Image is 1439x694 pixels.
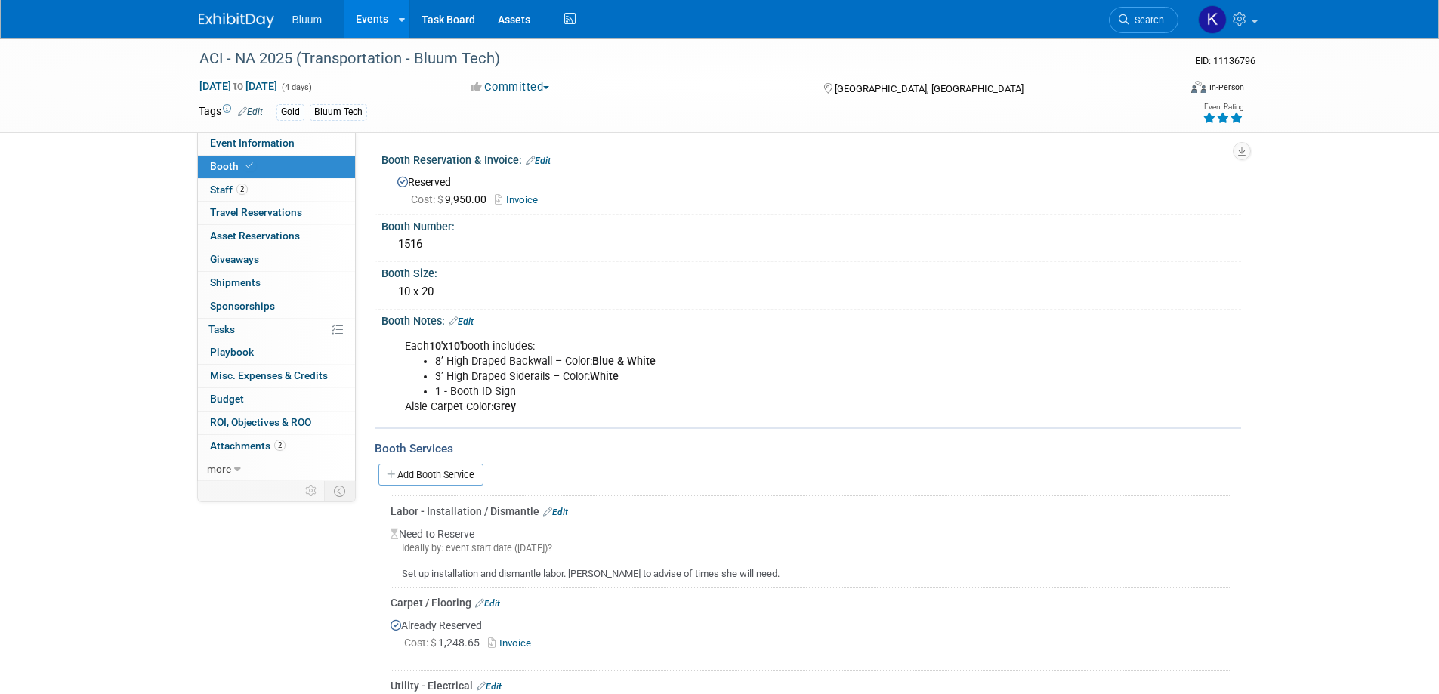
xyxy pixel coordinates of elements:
[199,79,278,93] span: [DATE] [DATE]
[393,280,1230,304] div: 10 x 20
[198,225,355,248] a: Asset Reservations
[198,435,355,458] a: Attachments2
[391,555,1230,581] div: Set up installation and dismantle labor. [PERSON_NAME] to advise of times she will need.
[198,132,355,155] a: Event Information
[198,412,355,434] a: ROI, Objectives & ROO
[324,481,355,501] td: Toggle Event Tabs
[198,179,355,202] a: Staff2
[381,262,1241,281] div: Booth Size:
[298,481,325,501] td: Personalize Event Tab Strip
[404,637,486,649] span: 1,248.65
[1195,55,1255,66] span: Event ID: 11136796
[198,341,355,364] a: Playbook
[493,400,516,413] b: Grey
[198,458,355,481] a: more
[280,82,312,92] span: (4 days)
[435,354,1066,369] li: 8’ High Draped Backwall – Color:
[404,637,438,649] span: Cost: $
[210,440,286,452] span: Attachments
[198,202,355,224] a: Travel Reservations
[1129,14,1164,26] span: Search
[210,276,261,288] span: Shipments
[210,393,244,405] span: Budget
[210,369,328,381] span: Misc. Expenses & Credits
[310,104,367,120] div: Bluum Tech
[391,519,1230,581] div: Need to Reserve
[435,369,1066,384] li: 3’ High Draped Siderails – Color:
[210,230,300,242] span: Asset Reservations
[835,83,1024,94] span: [GEOGRAPHIC_DATA], [GEOGRAPHIC_DATA]
[1198,5,1227,34] img: Kellie Noller
[475,598,500,609] a: Edit
[488,637,537,649] a: Invoice
[381,149,1241,168] div: Booth Reservation & Invoice:
[391,504,1230,519] div: Labor - Installation / Dismantle
[236,184,248,195] span: 2
[198,156,355,178] a: Booth
[198,248,355,271] a: Giveaways
[381,215,1241,234] div: Booth Number:
[465,79,555,95] button: Committed
[1109,7,1178,33] a: Search
[238,106,263,117] a: Edit
[245,162,253,170] i: Booth reservation complete
[199,13,274,28] img: ExhibitDay
[208,323,235,335] span: Tasks
[207,463,231,475] span: more
[292,14,323,26] span: Bluum
[210,184,248,196] span: Staff
[477,681,502,692] a: Edit
[210,253,259,265] span: Giveaways
[210,206,302,218] span: Travel Reservations
[199,103,263,121] td: Tags
[411,193,445,205] span: Cost: $
[378,464,483,486] a: Add Booth Service
[391,678,1230,693] div: Utility - Electrical
[198,295,355,318] a: Sponsorships
[231,80,245,92] span: to
[210,416,311,428] span: ROI, Objectives & ROO
[526,156,551,166] a: Edit
[194,45,1156,72] div: ACI - NA 2025 (Transportation - Bluum Tech)
[210,300,275,312] span: Sponsorships
[391,595,1230,610] div: Carpet / Flooring
[391,610,1230,665] div: Already Reserved
[210,137,295,149] span: Event Information
[198,272,355,295] a: Shipments
[198,319,355,341] a: Tasks
[375,440,1241,457] div: Booth Services
[429,340,462,353] b: 10'x10'
[411,193,493,205] span: 9,950.00
[210,160,256,172] span: Booth
[495,194,545,205] a: Invoice
[543,507,568,517] a: Edit
[1191,81,1206,93] img: Format-Inperson.png
[592,355,656,368] b: Blue & White
[1089,79,1245,101] div: Event Format
[449,316,474,327] a: Edit
[274,440,286,451] span: 2
[393,171,1230,208] div: Reserved
[393,233,1230,256] div: 1516
[210,346,254,358] span: Playbook
[198,388,355,411] a: Budget
[394,332,1075,422] div: Each booth includes: Aisle Carpet Color:
[198,365,355,387] a: Misc. Expenses & Credits
[590,370,619,383] b: White
[276,104,304,120] div: Gold
[1203,103,1243,111] div: Event Rating
[391,541,1230,555] div: Ideally by: event start date ([DATE])?
[435,384,1066,399] li: 1 - Booth ID Sign
[381,310,1241,329] div: Booth Notes:
[1209,82,1244,93] div: In-Person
